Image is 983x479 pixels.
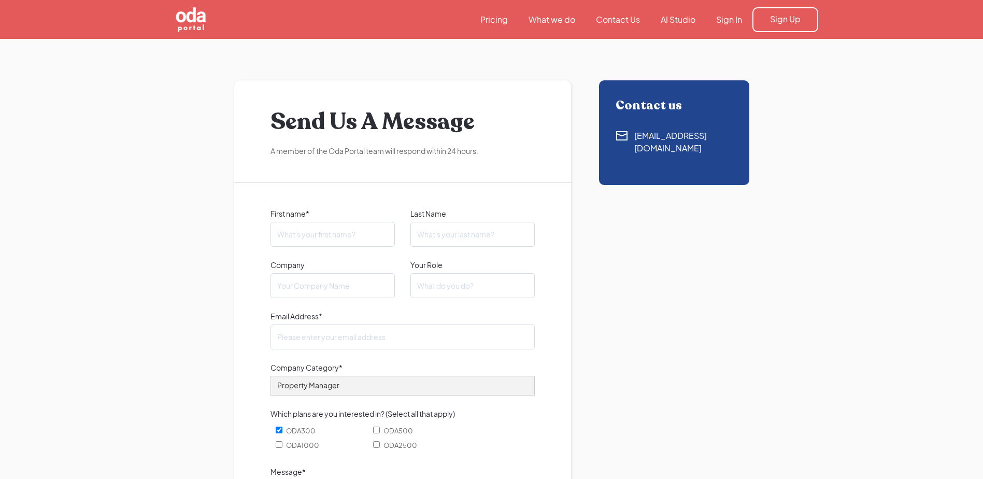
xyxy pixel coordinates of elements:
span: ODA2500 [383,440,417,451]
a: Contact using email[EMAIL_ADDRESS][DOMAIN_NAME] [616,130,733,154]
input: What do you do? [410,273,535,298]
a: What we do [518,14,586,25]
span: ODA500 [383,425,413,436]
label: Which plans are you interested in? (Select all that apply) [270,408,535,419]
label: First name* [270,208,395,219]
img: Contact using email [616,130,628,142]
div: A member of the Oda Portal team will respond within 24 hours. [270,146,535,157]
a: Sign Up [752,7,818,32]
input: What's your last name? [410,222,535,247]
input: Please enter your email address [270,325,535,349]
h1: Send Us A Message [270,106,535,137]
input: ODA300 [276,427,282,433]
a: Pricing [470,14,518,25]
input: ODA2500 [373,441,380,448]
label: Last Name [410,208,535,219]
label: Company [270,259,395,271]
label: Email Address* [270,311,535,322]
input: Your Company Name [270,273,395,298]
div: Sign Up [770,13,801,25]
input: ODA500 [373,427,380,433]
input: ODA1000 [276,441,282,448]
a: AI Studio [650,14,706,25]
label: Company Category* [270,362,535,373]
a: home [165,6,264,33]
a: Sign In [706,14,752,25]
div: Contact us [616,98,733,113]
span: ODA1000 [286,440,319,451]
div: [EMAIL_ADDRESS][DOMAIN_NAME] [634,130,733,154]
label: Your Role [410,259,535,271]
input: What's your first name? [270,222,395,247]
label: Message* [270,466,535,477]
span: ODA300 [286,425,316,436]
a: Contact Us [586,14,650,25]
